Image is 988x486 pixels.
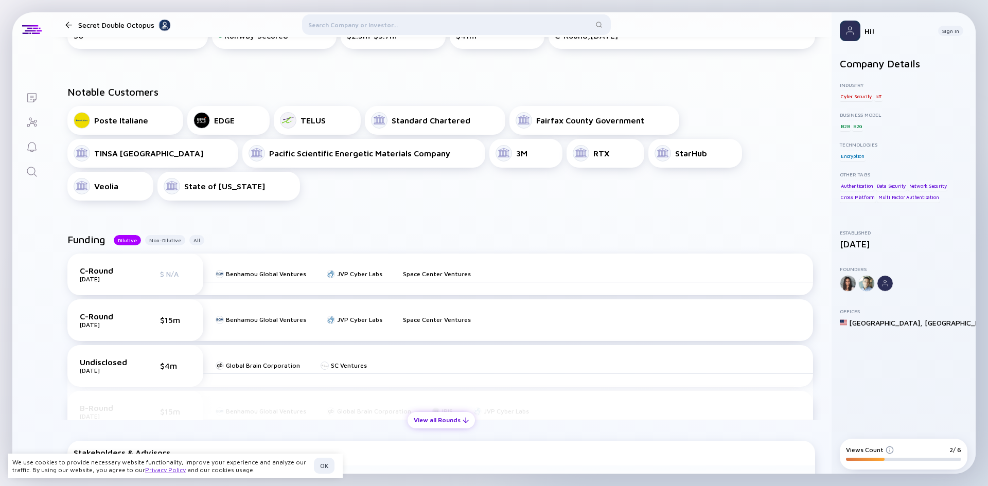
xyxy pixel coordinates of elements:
[593,149,609,158] div: RTX
[840,319,847,326] img: United States Flag
[874,91,883,101] div: IoT
[337,316,382,323] div: JVP Cyber Labs
[840,21,860,41] img: Profile Picture
[840,308,967,314] div: Offices
[67,86,815,98] h2: Notable Customers
[74,448,809,457] div: Stakeholders & Advisors
[321,362,367,369] a: SC Ventures
[94,149,203,158] div: TINSA [GEOGRAPHIC_DATA]
[301,116,326,125] div: TELUS
[840,229,967,236] div: Established
[12,109,51,134] a: Investor Map
[226,362,300,369] div: Global Brain Corporation
[331,362,367,369] div: SC Ventures
[80,266,131,275] div: C-Round
[403,316,471,323] a: Space Center Ventures
[840,239,967,249] div: [DATE]
[216,316,306,323] a: Benhamou Global Ventures
[852,121,863,131] div: B2G
[327,270,382,278] a: JVP Cyber Labs
[214,116,235,125] div: EDGE
[80,357,131,367] div: Undisclosed
[840,112,967,118] div: Business Model
[80,275,131,283] div: [DATE]
[840,266,967,272] div: Founders
[516,149,527,158] div: 3M
[849,318,923,327] div: [GEOGRAPHIC_DATA] ,
[226,270,306,278] div: Benhamou Global Ventures
[392,116,470,125] div: Standard Chartered
[675,149,707,158] div: StarHub
[337,270,382,278] div: JVP Cyber Labs
[216,362,300,369] a: Global Brain Corporation
[80,367,131,374] div: [DATE]
[949,446,961,454] div: 2/ 6
[864,27,930,35] div: Hi!
[216,270,306,278] a: Benhamou Global Ventures
[876,181,907,191] div: Data Security
[536,116,644,125] div: Fairfax County Government
[184,182,265,191] div: State of [US_STATE]
[80,321,131,329] div: [DATE]
[12,458,310,474] div: We use cookies to provide necessary website functionality, improve your experience and analyze ou...
[314,458,334,474] button: OK
[12,134,51,158] a: Reminders
[840,121,851,131] div: B2B
[145,466,186,474] a: Privacy Policy
[840,181,874,191] div: Authentication
[269,149,450,158] div: Pacific Scientific Energetic Materials Company
[114,235,141,245] button: Dilutive
[877,192,940,203] div: Multi Factor Authentication
[12,158,51,183] a: Search
[160,269,191,278] div: $ N/A
[408,412,475,428] div: View all Rounds
[78,19,171,31] div: Secret Double Octopus
[840,192,876,203] div: Cross Platform
[327,316,382,323] a: JVP Cyber Labs
[12,84,51,109] a: Lists
[938,26,963,36] button: Sign In
[840,82,967,88] div: Industry
[94,116,148,125] div: Poste Italiane
[840,58,967,69] h2: Company Details
[840,141,967,148] div: Technologies
[403,270,471,278] a: Space Center Ventures
[189,235,204,245] button: All
[94,182,118,191] div: Veolia
[840,171,967,177] div: Other Tags
[226,316,306,323] div: Benhamou Global Ventures
[80,312,131,321] div: C-Round
[840,151,866,161] div: Encryption
[840,91,873,101] div: Cyber Security
[160,315,191,325] div: $15m
[908,181,948,191] div: Network Security
[846,446,894,454] div: Views Count
[160,361,191,370] div: $4m
[67,233,105,245] h2: Funding
[408,412,475,428] button: View all Rounds
[145,235,185,245] button: Non-Dilutive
